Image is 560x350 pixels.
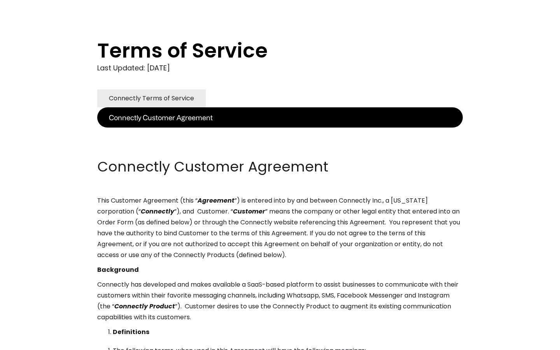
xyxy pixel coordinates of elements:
[97,128,463,138] p: ‍
[109,93,194,104] div: Connectly Terms of Service
[97,62,463,74] div: Last Updated: [DATE]
[109,112,213,123] div: Connectly Customer Agreement
[97,142,463,153] p: ‍
[97,279,463,323] p: Connectly has developed and makes available a SaaS-based platform to assist businesses to communi...
[97,265,139,274] strong: Background
[198,196,234,205] em: Agreement
[8,336,47,347] aside: Language selected: English
[97,195,463,261] p: This Customer Agreement (this “ ”) is entered into by and between Connectly Inc., a [US_STATE] co...
[114,302,175,311] em: Connectly Product
[16,336,47,347] ul: Language list
[113,327,149,336] strong: Definitions
[97,39,432,62] h1: Terms of Service
[233,207,265,216] em: Customer
[141,207,174,216] em: Connectly
[97,157,463,177] h2: Connectly Customer Agreement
